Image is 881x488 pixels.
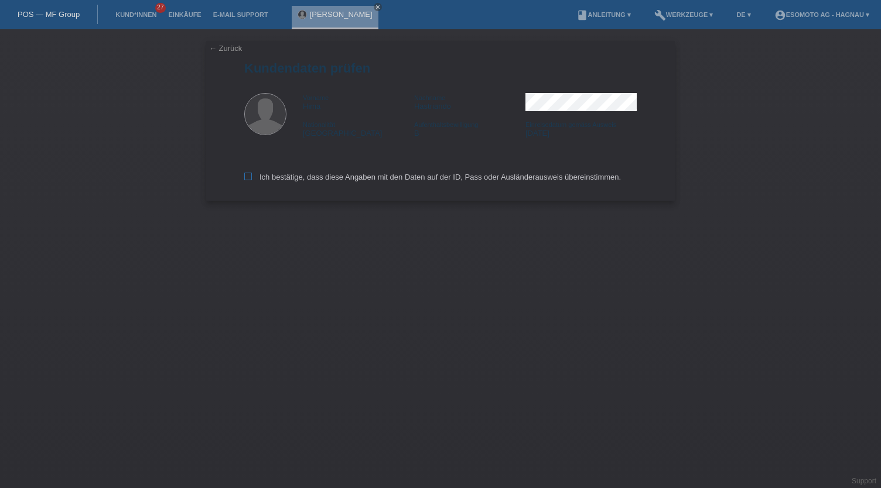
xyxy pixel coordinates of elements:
a: close [374,3,382,11]
a: ← Zurück [209,44,242,53]
span: Vorname [303,94,329,101]
h1: Kundendaten prüfen [244,61,637,75]
div: [GEOGRAPHIC_DATA] [303,120,414,138]
a: DE ▾ [730,11,756,18]
div: Hima [303,93,414,111]
a: account_circleEsomoto AG - Hagnau ▾ [769,11,875,18]
i: close [375,4,381,10]
i: account_circle [774,9,786,21]
div: [DATE] [525,120,637,138]
span: 27 [155,3,166,13]
a: buildWerkzeuge ▾ [648,11,719,18]
a: bookAnleitung ▾ [571,11,637,18]
a: Support [852,477,876,485]
a: Einkäufe [162,11,207,18]
i: build [654,9,666,21]
a: POS — MF Group [18,10,80,19]
a: [PERSON_NAME] [310,10,373,19]
a: Kund*innen [110,11,162,18]
i: book [576,9,588,21]
span: Aufenthaltsbewilligung [414,121,478,128]
div: Hastriando [414,93,525,111]
span: Nachname [414,94,445,101]
div: B [414,120,525,138]
a: E-Mail Support [207,11,274,18]
label: Ich bestätige, dass diese Angaben mit den Daten auf der ID, Pass oder Ausländerausweis übereinsti... [244,173,621,181]
span: Nationalität [303,121,335,128]
span: Einreisedatum gemäss Ausweis [525,121,616,128]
